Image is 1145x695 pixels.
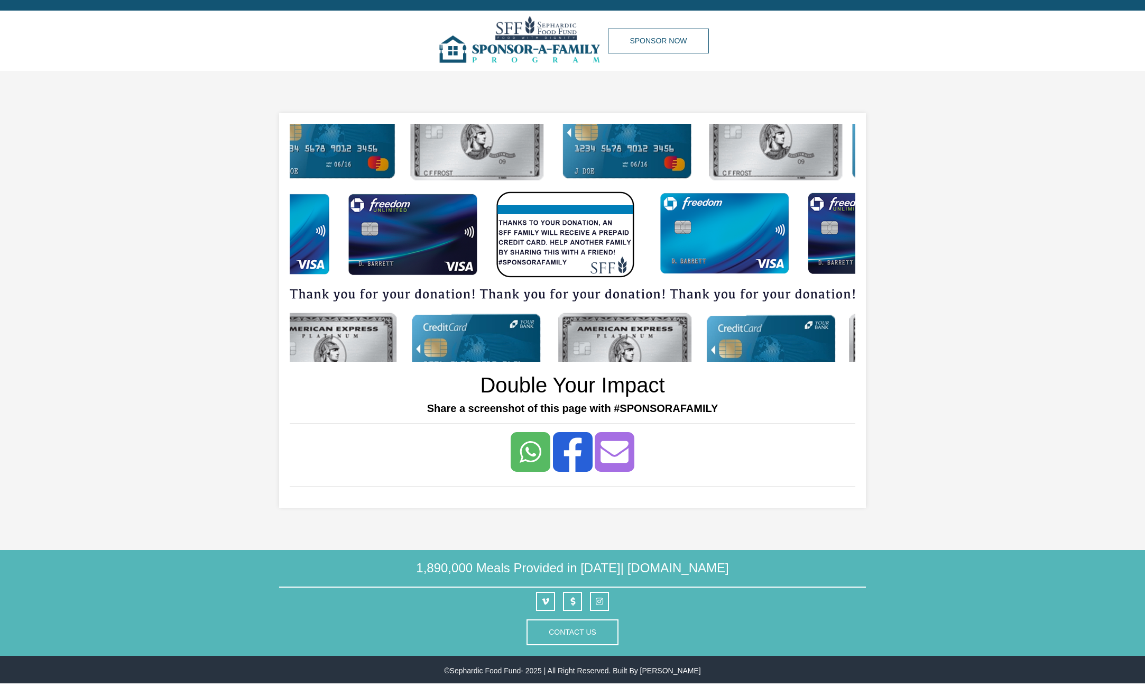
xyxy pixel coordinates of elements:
a: [DOMAIN_NAME] [627,561,729,575]
a: Sephardic Food Fund [450,666,521,675]
span: | [621,561,624,575]
p: © - 2025 | All Right Reserved. Built By [PERSON_NAME] [279,666,866,675]
h4: 1,890,000 Meals Provided in [DATE] [279,561,866,588]
a: Sponsor Now [608,29,708,53]
img: img [290,124,855,362]
a: Share to <span class="translation_missing" title="translation missing: en.social_share_button.wha... [511,432,550,472]
h1: Double Your Impact [480,372,664,398]
a: Share to Email [595,432,634,472]
img: img [436,11,608,71]
h5: Share a screenshot of this page with #SPONSORAFAMILY [290,402,855,415]
a: Contact Us [549,628,596,636]
a: Share to Facebook [553,432,593,472]
button: Contact Us [527,619,618,645]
